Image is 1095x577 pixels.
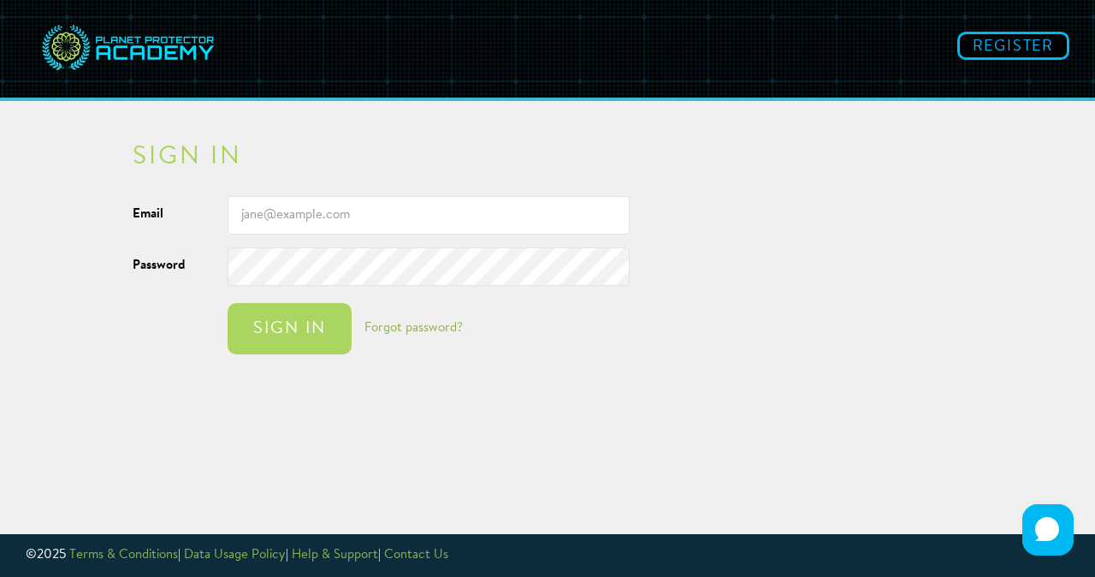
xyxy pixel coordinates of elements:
[133,145,962,170] h2: Sign in
[178,549,181,562] span: |
[228,196,630,235] input: jane@example.com
[286,549,288,562] span: |
[69,549,178,562] a: Terms & Conditions
[228,303,352,354] button: Sign in
[184,549,286,562] a: Data Usage Policy
[292,549,378,562] a: Help & Support
[120,196,215,223] label: Email
[1018,500,1078,560] iframe: HelpCrunch
[120,247,215,275] label: Password
[38,13,218,85] img: svg+xml;base64,PD94bWwgdmVyc2lvbj0iMS4wIiBlbmNvZGluZz0idXRmLTgiPz4NCjwhLS0gR2VuZXJhdG9yOiBBZG9iZS...
[245,320,334,337] div: Sign in
[37,549,66,562] span: 2025
[26,549,37,562] span: ©
[384,549,448,562] a: Contact Us
[378,549,381,562] span: |
[957,32,1069,60] a: Register
[364,322,463,335] a: Forgot password?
